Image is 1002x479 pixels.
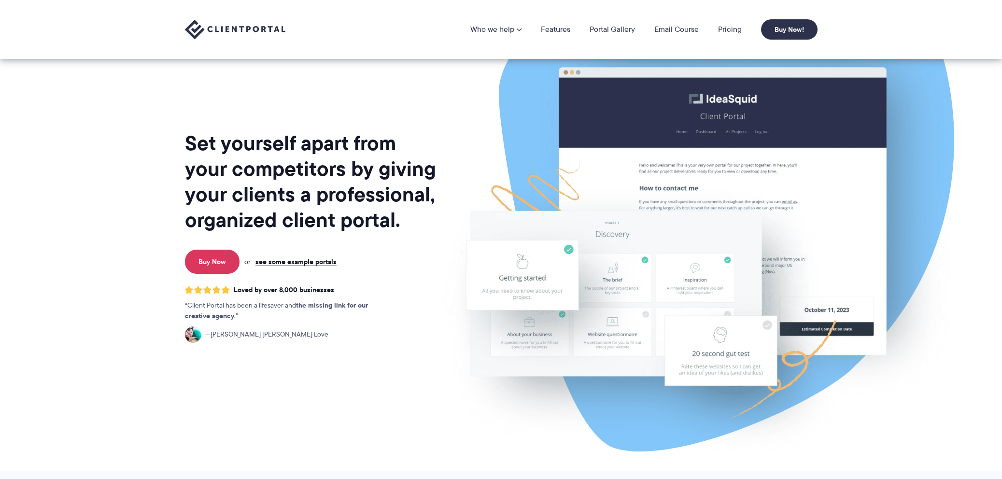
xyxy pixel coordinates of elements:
[590,26,635,33] a: Portal Gallery
[761,19,818,40] a: Buy Now!
[185,130,438,233] h1: Set yourself apart from your competitors by giving your clients a professional, organized client ...
[205,329,328,340] span: [PERSON_NAME] [PERSON_NAME] Love
[255,257,337,266] a: see some example portals
[185,250,240,274] a: Buy Now
[244,257,251,266] span: or
[654,26,699,33] a: Email Course
[185,300,388,322] p: Client Portal has been a lifesaver and .
[541,26,570,33] a: Features
[185,300,368,321] strong: the missing link for our creative agency
[470,26,522,33] a: Who we help
[234,286,334,294] span: Loved by over 8,000 businesses
[718,26,742,33] a: Pricing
